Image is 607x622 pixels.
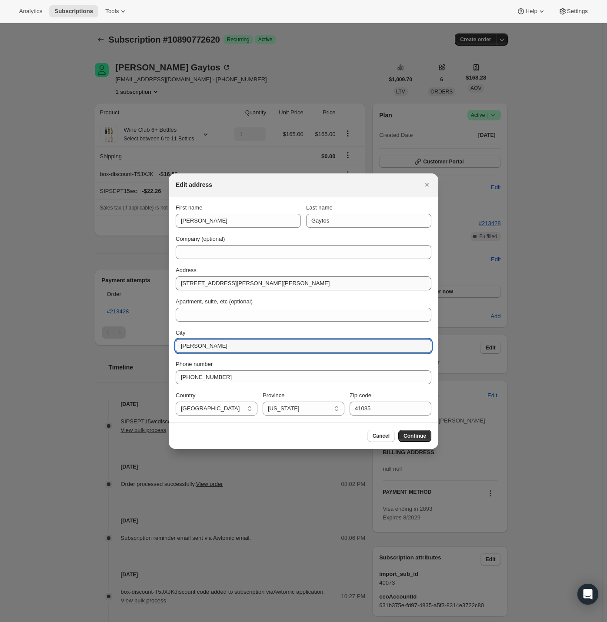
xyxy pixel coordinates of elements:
[404,432,426,439] span: Continue
[54,8,93,15] span: Subscriptions
[176,204,202,211] span: First name
[105,8,119,15] span: Tools
[176,236,225,242] span: Company (optional)
[263,392,285,399] span: Province
[100,5,133,17] button: Tools
[350,392,371,399] span: Zip code
[176,329,185,336] span: City
[49,5,98,17] button: Subscriptions
[398,430,431,442] button: Continue
[306,204,333,211] span: Last name
[19,8,42,15] span: Analytics
[367,430,395,442] button: Cancel
[14,5,47,17] button: Analytics
[373,432,390,439] span: Cancel
[176,180,212,189] h2: Edit address
[567,8,588,15] span: Settings
[511,5,551,17] button: Help
[176,361,213,367] span: Phone number
[553,5,593,17] button: Settings
[421,179,433,191] button: Close
[577,584,598,605] div: Open Intercom Messenger
[176,267,197,273] span: Address
[176,392,196,399] span: Country
[525,8,537,15] span: Help
[176,298,253,305] span: Apartment, suite, etc (optional)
